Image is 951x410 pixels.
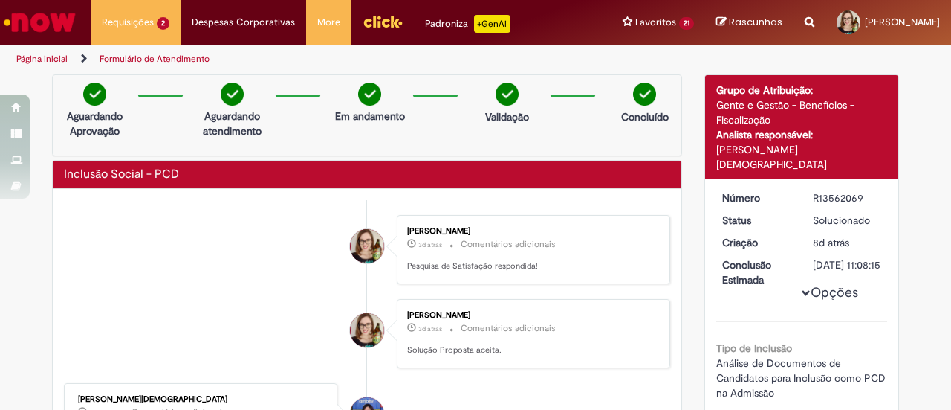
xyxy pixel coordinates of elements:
p: Aguardando Aprovação [59,109,131,138]
div: R13562069 [813,190,882,205]
h2: Inclusão Social - PCD Histórico de tíquete [64,168,179,182]
div: [PERSON_NAME][DEMOGRAPHIC_DATA] [78,395,325,404]
img: check-circle-green.png [496,83,519,106]
dt: Número [711,190,802,205]
span: 3d atrás [418,240,442,249]
span: Despesas Corporativas [192,15,295,30]
img: ServiceNow [1,7,78,37]
p: +GenAi [474,15,510,33]
small: Comentários adicionais [461,238,556,251]
dt: Conclusão Estimada [711,257,802,287]
span: 21 [679,17,694,30]
div: Renata Grossko [350,313,384,347]
div: Padroniza [425,15,510,33]
img: check-circle-green.png [83,83,106,106]
span: Favoritos [635,15,676,30]
time: 29/09/2025 13:40:23 [418,240,442,249]
span: 2 [157,17,169,30]
div: Grupo de Atribuição: [716,83,888,97]
a: Página inicial [16,53,68,65]
a: Formulário de Atendimento [100,53,210,65]
b: Tipo de Inclusão [716,342,792,355]
span: [PERSON_NAME] [865,16,940,28]
div: Solucionado [813,213,882,228]
div: Renata Grossko [350,229,384,263]
div: [DATE] 11:08:15 [813,257,882,272]
p: Validação [485,109,529,124]
img: check-circle-green.png [358,83,381,106]
p: Em andamento [335,109,405,124]
div: Analista responsável: [716,127,888,142]
img: check-circle-green.png [221,83,244,106]
span: 8d atrás [813,236,849,249]
div: Gente e Gestão - Benefícios - Fiscalização [716,97,888,127]
span: More [317,15,340,30]
span: Rascunhos [729,15,782,29]
dt: Status [711,213,802,228]
span: Requisições [102,15,154,30]
dt: Criação [711,235,802,250]
span: 3d atrás [418,324,442,333]
ul: Trilhas de página [11,45,623,73]
p: Concluído [621,109,669,124]
div: [PERSON_NAME] [407,227,655,236]
p: Aguardando atendimento [196,109,268,138]
p: Pesquisa de Satisfação respondida! [407,260,655,272]
a: Rascunhos [716,16,782,30]
img: click_logo_yellow_360x200.png [363,10,403,33]
div: 24/09/2025 10:21:15 [813,235,882,250]
div: [PERSON_NAME] [407,311,655,320]
div: [PERSON_NAME][DEMOGRAPHIC_DATA] [716,142,888,172]
img: check-circle-green.png [633,83,656,106]
time: 29/09/2025 13:40:05 [418,324,442,333]
span: Análise de Documentos de Candidatos para Inclusão como PCD na Admissão [716,356,889,400]
time: 24/09/2025 10:21:15 [813,236,849,249]
small: Comentários adicionais [461,322,556,335]
p: Solução Proposta aceita. [407,345,655,356]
